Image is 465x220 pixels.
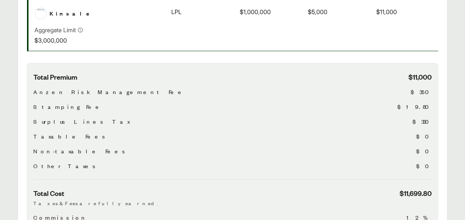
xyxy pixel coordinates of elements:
[412,117,432,126] span: $330
[416,132,432,141] span: $0
[408,72,432,81] span: $11,000
[33,87,185,96] span: Anzen Risk Management Fee
[308,7,327,16] span: $5,000
[34,26,76,34] p: Aggregate Limit
[34,36,83,45] p: $3,000,000
[33,132,108,141] span: Taxable Fees
[33,147,128,156] span: Non-taxable Fees
[240,7,271,16] span: $1,000,000
[397,102,432,111] span: $19.80
[376,7,397,16] span: $11,000
[33,72,77,81] span: Total Premium
[33,117,129,126] span: Surplus Lines Tax
[33,199,432,207] p: Taxes & Fees are fully earned.
[171,7,182,16] span: LPL
[416,161,432,170] span: $0
[50,9,94,18] span: Kinsale
[400,189,432,198] span: $11,699.80
[411,87,432,96] span: $350
[33,189,64,198] span: Total Cost
[33,161,98,170] span: Other Taxes
[33,102,103,111] span: Stamping Fee
[35,8,46,11] img: Kinsale logo
[416,147,432,156] span: $0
